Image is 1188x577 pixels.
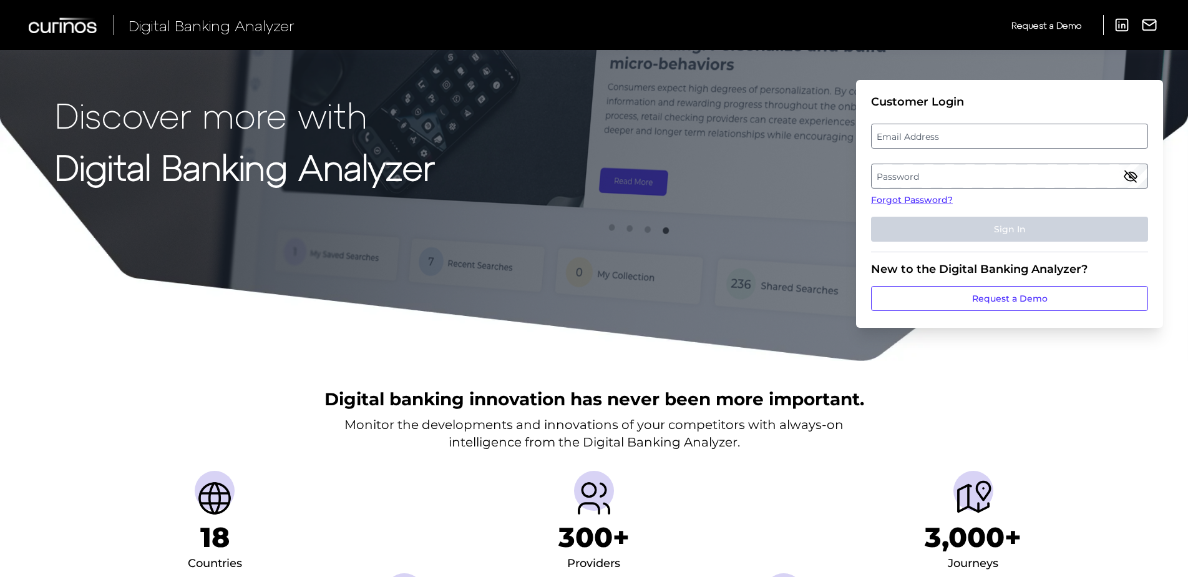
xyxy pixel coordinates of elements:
[55,95,435,134] p: Discover more with
[871,95,1148,109] div: Customer Login
[871,262,1148,276] div: New to the Digital Banking Analyzer?
[872,165,1147,187] label: Password
[871,217,1148,242] button: Sign In
[953,478,993,518] img: Journeys
[55,145,435,187] strong: Digital Banking Analyzer
[188,554,242,574] div: Countries
[1011,15,1081,36] a: Request a Demo
[872,125,1147,147] label: Email Address
[29,17,99,33] img: Curinos
[558,521,630,554] h1: 300+
[871,286,1148,311] a: Request a Demo
[200,521,230,554] h1: 18
[948,554,998,574] div: Journeys
[344,416,844,451] p: Monitor the developments and innovations of your competitors with always-on intelligence from the...
[129,16,295,34] span: Digital Banking Analyzer
[1011,20,1081,31] span: Request a Demo
[567,554,620,574] div: Providers
[195,478,235,518] img: Countries
[574,478,614,518] img: Providers
[324,387,864,411] h2: Digital banking innovation has never been more important.
[925,521,1021,554] h1: 3,000+
[871,194,1148,207] a: Forgot Password?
